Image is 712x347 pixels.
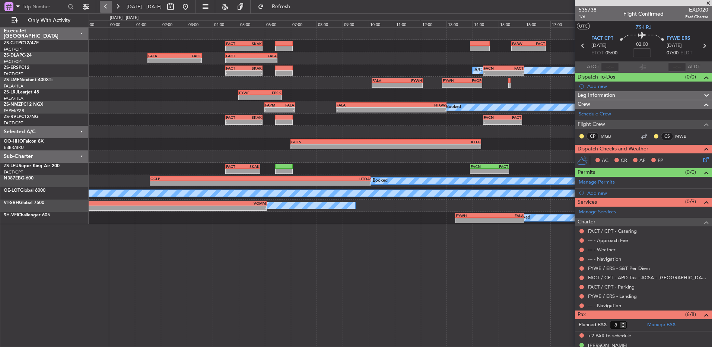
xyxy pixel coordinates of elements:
div: 01:00 [135,20,161,27]
div: 00:00 [109,20,135,27]
div: FACN [484,66,503,70]
span: 1/6 [579,14,597,20]
div: - [265,108,280,112]
span: ZS-CJT [4,41,18,45]
span: FYWE ERS [667,35,690,42]
div: VOMM [155,201,266,206]
div: - [503,120,522,124]
span: (0/0) [685,73,696,81]
div: - [243,169,260,173]
div: - [512,46,529,51]
div: FACT [226,66,244,70]
span: 535738 [579,6,597,14]
div: FACT [490,164,509,169]
div: - [337,108,391,112]
span: 9H-VFI [4,213,18,217]
div: - [244,120,262,124]
div: 15:00 [499,20,525,27]
a: Schedule Crew [579,111,611,118]
span: FACT CPT [591,35,613,42]
a: FACT / CPT - Catering [588,228,637,234]
div: - [471,169,490,173]
div: - [490,218,524,223]
span: ZS-LRJ [636,23,652,31]
span: N387EB [4,176,21,181]
a: FALA/HLA [4,96,23,101]
a: MGB [601,133,617,140]
a: Manage Permits [579,179,615,186]
div: Flight Confirmed [623,10,664,18]
div: - [226,71,244,75]
a: --- - Weather [588,246,616,253]
span: OE-LOT [4,188,20,193]
div: KTEB [386,140,480,144]
span: FP [658,157,663,165]
div: FACT [226,54,251,58]
div: - [244,71,262,75]
div: Add new [587,190,708,196]
div: 17:00 [550,20,576,27]
a: FACT / CPT - APD Tax - ACSA - [GEOGRAPHIC_DATA] International FACT / CPT [588,274,708,281]
a: OO-HHOFalcon 8X [4,139,44,144]
div: 03:00 [187,20,213,27]
a: N387EBG-600 [4,176,34,181]
a: FYWE / ERS - S&T Per Diem [588,265,650,271]
div: 23:00 [83,20,109,27]
div: FACN [484,115,503,120]
div: - [391,108,446,112]
div: - [260,181,370,186]
div: 09:00 [343,20,369,27]
div: SKAK [244,115,262,120]
span: VT-SRH [4,201,19,205]
div: - [504,71,524,75]
span: [DATE] [667,42,682,50]
span: Services [578,198,597,207]
div: FALA [148,54,175,58]
a: OE-LOTGlobal 6000 [4,188,45,193]
span: ZS-LMF [4,78,19,82]
span: (6/8) [685,311,696,318]
div: 07:00 [291,20,317,27]
div: - [443,83,462,87]
div: - [484,120,503,124]
label: Planned PAX [579,321,607,329]
div: FACT [504,66,524,70]
div: HTDA [260,176,370,181]
a: ZS-RVLPC12/NG [4,115,38,119]
span: Pref Charter [685,14,708,20]
div: GCLP [150,176,260,181]
div: - [244,46,262,51]
button: Refresh [254,1,299,13]
div: - [484,71,503,75]
div: FALA [44,201,155,206]
div: - [456,218,490,223]
div: FYWH [443,78,462,83]
div: A/C Booked [364,175,388,187]
input: Trip Number [23,1,66,12]
a: FACT / CPT - Parking [588,284,635,290]
div: - [251,58,277,63]
div: CS [661,132,673,140]
div: 05:00 [239,20,265,27]
span: ZS-ERS [4,66,19,70]
div: FYWE [239,90,260,95]
a: ZS-LFUSuper King Air 200 [4,164,60,168]
span: ZS-LFU [4,164,19,168]
a: ZS-LRJLearjet 45 [4,90,39,95]
span: ZS-RVL [4,115,19,119]
div: - [175,58,201,63]
div: - [528,46,545,51]
a: FACT/CPT [4,59,23,64]
span: ZS-DLA [4,53,19,58]
span: ETOT [591,50,604,57]
span: CR [621,157,627,165]
div: FALA [280,103,294,107]
a: ZS-ERSPC12 [4,66,29,70]
div: - [155,206,266,210]
div: - [490,169,509,173]
button: Only With Activity [8,15,81,26]
span: Permits [578,168,595,177]
div: FACT [175,54,201,58]
span: Pax [578,311,586,319]
a: ZS-LMFNextant 400XTi [4,78,53,82]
